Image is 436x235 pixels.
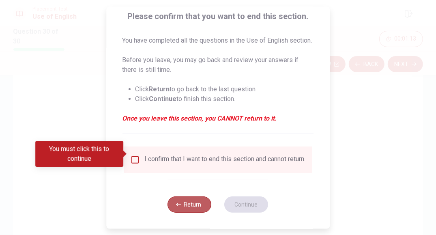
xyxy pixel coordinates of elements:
[122,113,314,123] em: Once you leave this section, you CANNOT return to it.
[149,95,177,102] strong: Continue
[35,141,123,167] div: You must click this to continue
[149,85,170,93] strong: Return
[122,55,314,74] p: Before you leave, you may go back and review your answers if there is still time.
[130,155,140,164] span: You must click this to continue
[135,94,314,103] li: Click to finish this section.
[145,155,306,164] div: I confirm that I want to end this section and cannot return.
[225,196,268,212] button: Continue
[122,35,314,45] p: You have completed all the questions in the Use of English section.
[168,196,212,212] button: Return
[135,84,314,94] li: Click to go back to the last question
